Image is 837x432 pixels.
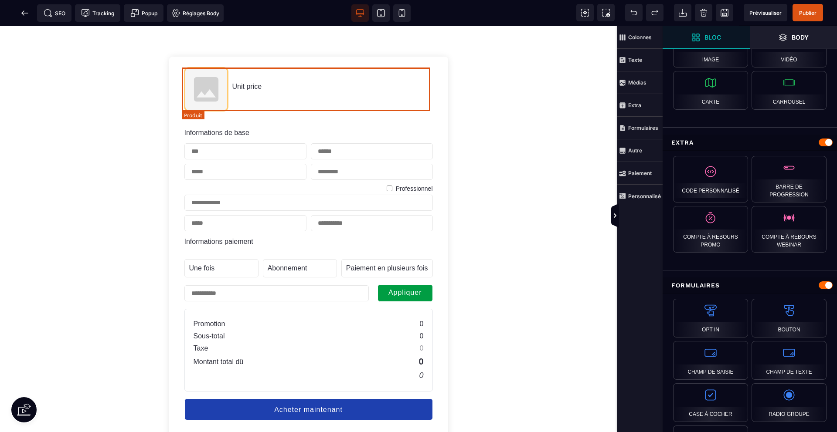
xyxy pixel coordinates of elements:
[81,9,114,17] span: Tracking
[130,9,157,17] span: Popup
[673,156,748,202] div: Code personnalisé
[124,4,163,22] span: Créer une alerte modale
[752,341,827,380] div: Champ de texte
[75,4,120,22] span: Code de suivi
[184,372,433,394] button: Acheter maintenant
[617,94,663,117] span: Extra
[418,331,423,341] text: 0
[628,193,661,199] strong: Personnalisé
[420,318,424,326] text: 0
[576,4,594,21] span: Voir les composants
[617,139,663,162] span: Autre
[617,185,663,207] span: Personnalisé
[792,34,809,40] strong: Body
[628,34,652,40] strong: Colonnes
[194,332,244,340] text: Montant total dû
[673,341,748,380] div: Champ de saisie
[232,57,262,64] span: Unit price
[716,4,733,21] span: Enregistrer
[625,4,643,21] span: Défaire
[673,206,748,253] div: Compte à rebours promo
[194,294,225,302] text: Promotion
[704,34,721,40] strong: Bloc
[749,10,782,16] span: Prévisualiser
[167,4,224,22] span: Favicon
[194,306,225,314] text: Sous-total
[396,159,433,166] label: Professionnel
[663,203,671,229] span: Afficher les vues
[752,156,827,202] div: Barre de progression
[674,4,691,21] span: Importer
[617,49,663,71] span: Texte
[752,383,827,422] div: Radio Groupe
[628,57,642,63] strong: Texte
[628,147,642,154] strong: Autre
[799,10,817,16] span: Publier
[752,299,827,337] div: Bouton
[16,4,34,22] span: Retour
[378,258,433,276] button: Appliquer
[617,162,663,185] span: Paiement
[184,212,253,219] label: Informations paiement
[695,4,712,21] span: Nettoyage
[189,238,215,246] text: Une fois
[750,26,837,49] span: Ouvrir les calques
[420,306,424,314] text: 0
[44,9,65,17] span: SEO
[744,4,787,21] span: Aperçu
[351,4,369,22] span: Voir bureau
[628,79,646,86] strong: Médias
[420,294,424,302] text: 0
[419,345,423,354] text: 0
[372,4,390,22] span: Voir tablette
[346,238,428,246] text: Paiement en plusieurs fois
[184,41,228,85] img: Product image
[628,170,652,176] strong: Paiement
[646,4,663,21] span: Rétablir
[663,135,837,151] div: Extra
[393,4,411,22] span: Voir mobile
[617,117,663,139] span: Formulaires
[628,102,641,108] strong: Extra
[171,9,219,17] span: Réglages Body
[617,71,663,94] span: Médias
[663,26,750,49] span: Ouvrir les blocs
[663,277,837,294] div: Formulaires
[752,206,827,253] div: Compte à rebours webinar
[752,71,827,110] div: Carrousel
[184,103,433,111] h5: Informations de base
[793,4,823,21] span: Enregistrer le contenu
[617,26,663,49] span: Colonnes
[673,383,748,422] div: Case à cocher
[268,238,307,246] text: Abonnement
[628,125,658,131] strong: Formulaires
[673,299,748,337] div: Opt In
[194,318,208,326] text: Taxe
[597,4,615,21] span: Capture d'écran
[37,4,71,22] span: Métadata SEO
[673,71,748,110] div: Carte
